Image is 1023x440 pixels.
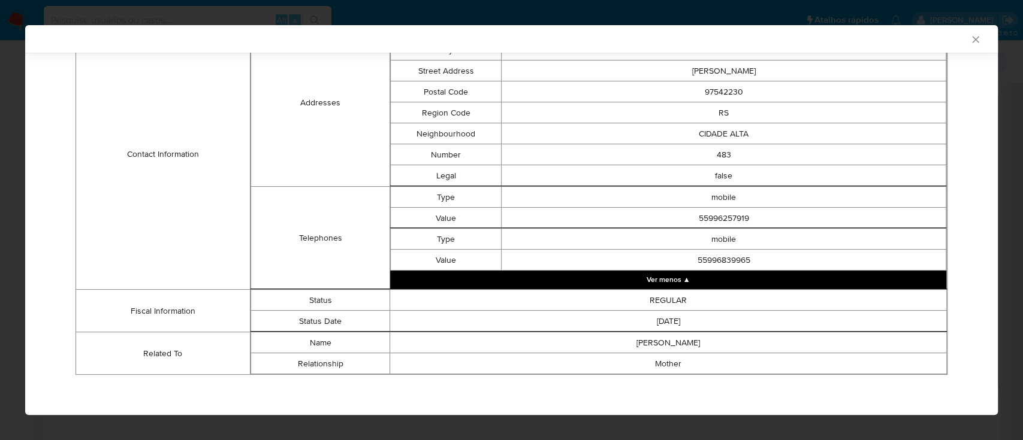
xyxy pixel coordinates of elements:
[391,187,502,208] td: Type
[390,271,946,289] button: Collapse array
[251,332,390,353] td: Name
[391,123,502,144] td: Neighbourhood
[391,144,502,165] td: Number
[76,290,251,332] td: Fiscal Information
[251,19,390,187] td: Addresses
[76,19,251,290] td: Contact Information
[970,34,980,44] button: Fechar a janela
[251,311,390,332] td: Status Date
[76,332,251,375] td: Related To
[25,25,998,415] div: closure-recommendation-modal
[251,187,390,289] td: Telephones
[391,81,502,102] td: Postal Code
[502,123,946,144] td: CIDADE ALTA
[390,290,947,311] td: REGULAR
[391,60,502,81] td: Street Address
[391,102,502,123] td: Region Code
[502,60,946,81] td: [PERSON_NAME]
[391,165,502,186] td: Legal
[390,353,947,374] td: Mother
[390,311,947,332] td: [DATE]
[502,250,946,271] td: 55996839965
[502,165,946,186] td: false
[502,102,946,123] td: RS
[502,81,946,102] td: 97542230
[390,332,947,353] td: [PERSON_NAME]
[502,144,946,165] td: 483
[502,187,946,208] td: mobile
[502,229,946,250] td: mobile
[391,229,502,250] td: Type
[391,208,502,229] td: Value
[251,290,390,311] td: Status
[251,353,390,374] td: Relationship
[502,208,946,229] td: 55996257919
[391,250,502,271] td: Value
